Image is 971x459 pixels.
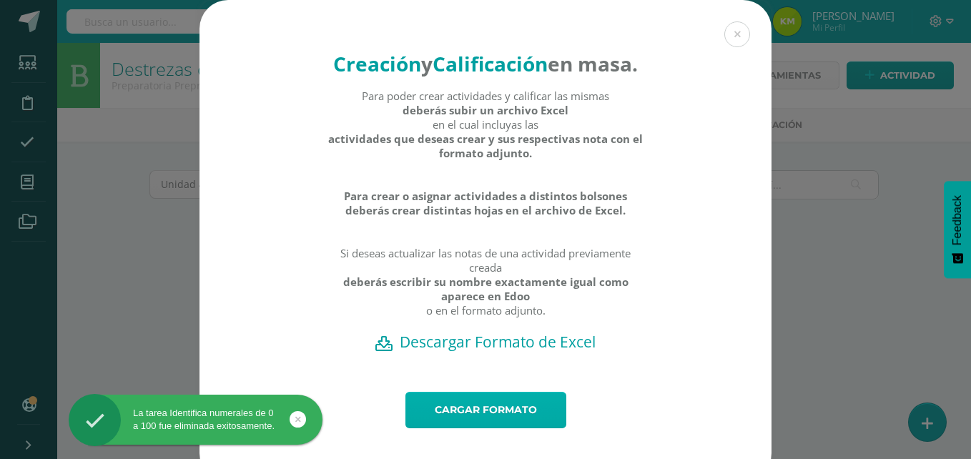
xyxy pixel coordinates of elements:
[403,103,568,117] strong: deberás subir un archivo Excel
[724,21,750,47] button: Close (Esc)
[421,50,433,77] strong: y
[333,50,421,77] strong: Creación
[327,275,644,303] strong: deberás escribir su nombre exactamente igual como aparece en Edoo
[944,181,971,278] button: Feedback - Mostrar encuesta
[69,407,322,433] div: La tarea Identifica numerales de 0 a 100 fue eliminada exitosamente.
[327,89,644,332] div: Para poder crear actividades y calificar las mismas en el cual incluyas las Si deseas actualizar ...
[951,195,964,245] span: Feedback
[327,189,644,217] strong: Para crear o asignar actividades a distintos bolsones deberás crear distintas hojas en el archivo...
[405,392,566,428] a: Cargar formato
[327,50,644,77] h4: en masa.
[327,132,644,160] strong: actividades que deseas crear y sus respectivas nota con el formato adjunto.
[225,332,746,352] a: Descargar Formato de Excel
[433,50,548,77] strong: Calificación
